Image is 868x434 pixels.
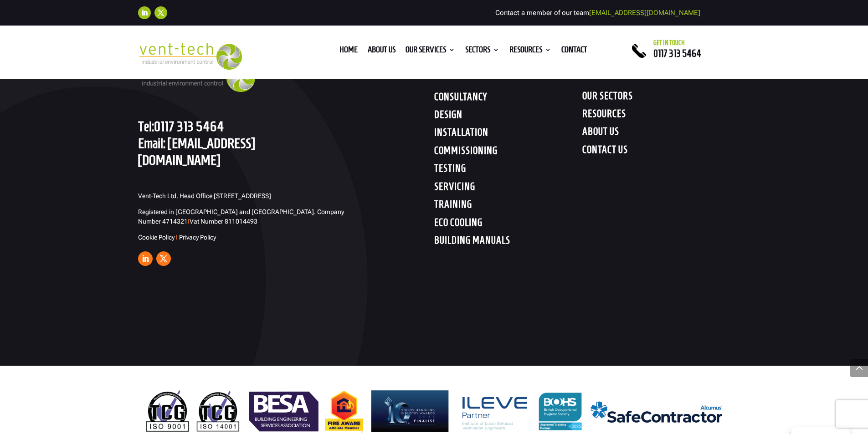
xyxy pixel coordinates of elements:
span: Registered in [GEOGRAPHIC_DATA] and [GEOGRAPHIC_DATA]. Company Number 4714321 Vat Number 811014493 [138,208,344,225]
span: Tel: [138,118,154,134]
a: About us [368,46,395,56]
span: Contact a member of our team [495,9,700,17]
a: [EMAIL_ADDRESS][DOMAIN_NAME] [589,9,700,17]
span: I [188,218,190,225]
img: 2023-09-27T08_35_16.549ZVENT-TECH---Clear-background [138,43,242,70]
h4: DESIGN [434,108,582,125]
a: Resources [509,46,551,56]
h4: COMMISSIONING [434,144,582,161]
h4: RESOURCES [582,107,730,124]
span: Email: [138,135,165,151]
h4: TESTING [434,162,582,179]
h4: BUILDING MANUALS [434,234,582,250]
a: Our Services [406,46,455,56]
h4: OUR SECTORS [582,90,730,106]
a: Cookie Policy [138,234,175,241]
h4: CONSULTANCY [434,91,582,107]
a: Follow on X [154,6,167,19]
a: [EMAIL_ADDRESS][DOMAIN_NAME] [138,135,255,168]
a: Home [339,46,358,56]
h4: TRAINING [434,198,582,214]
a: Contact [561,46,587,56]
h4: ABOUT US [582,125,730,142]
span: Vent-Tech Ltd. Head Office [STREET_ADDRESS] [138,192,271,199]
h4: INSTALLATION [434,126,582,143]
h4: SERVICING [434,180,582,197]
a: Privacy Policy [179,234,216,241]
span: Get in touch [653,39,685,46]
h4: ECO COOLING [434,216,582,233]
a: Tel:0117 313 5464 [138,118,224,134]
a: Follow on LinkedIn [138,6,151,19]
a: 0117 313 5464 [653,48,701,59]
span: I [176,234,178,241]
a: Follow on X [156,251,171,266]
h4: CONTACT US [582,143,730,160]
a: Sectors [465,46,499,56]
a: Follow on LinkedIn [138,251,153,266]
